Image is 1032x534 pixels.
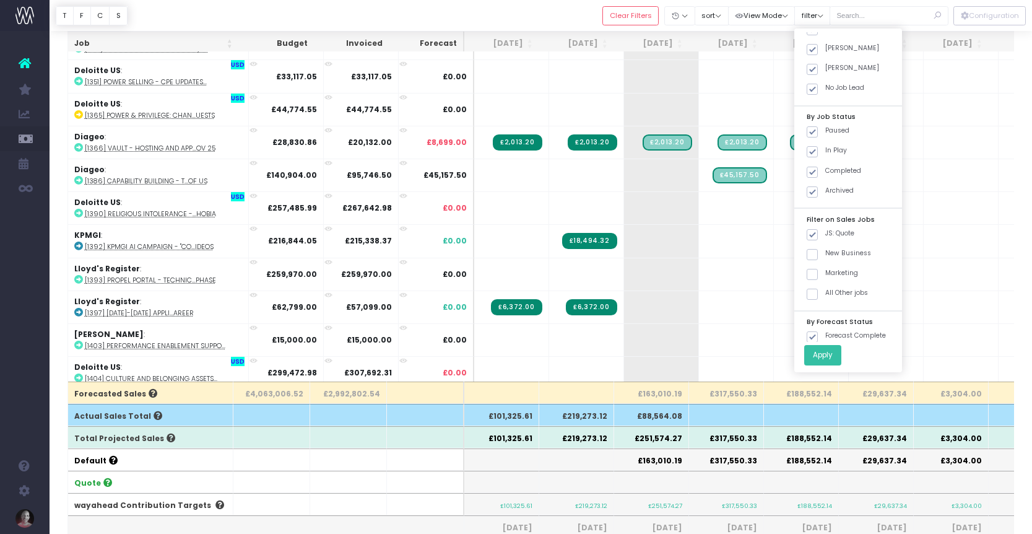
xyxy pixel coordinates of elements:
[74,131,105,142] strong: Diageo
[764,382,839,404] th: £188,552.14
[90,6,110,25] button: C
[85,276,216,285] abbr: [1393] Propel Portal - Technical Codes Design & Build Phase
[464,426,539,449] th: £101,325.61
[728,6,796,25] button: View Mode
[545,522,607,533] span: [DATE]
[74,164,105,175] strong: Diageo
[74,263,140,274] strong: Lloyd's Register
[602,6,659,25] button: Clear Filters
[464,404,539,426] th: £101,325.61
[794,315,902,329] div: By Forecast Status
[85,209,216,219] abbr: [1390] Religious Intolerance - Antisemitism + Islamophobia
[68,356,249,389] td: :
[231,94,245,103] span: USD
[74,197,121,208] strong: Deloitte US
[345,235,392,246] strong: £215,338.37
[807,63,879,73] label: [PERSON_NAME]
[770,522,832,533] span: [DATE]
[68,258,249,291] td: :
[266,170,317,180] strong: £140,904.00
[68,126,249,159] td: :
[953,6,1026,25] button: Configuration
[689,32,764,56] th: Oct 25: activate to sort column ascending
[272,137,317,147] strong: £28,830.86
[718,134,766,151] span: Streamtime Draft Invoice: [1366] Vault - Hosting and Application Support - Year 4, Nov 24-Nov 25
[839,382,914,404] th: £29,637.34
[74,329,144,339] strong: [PERSON_NAME]
[807,166,861,176] label: Completed
[85,242,214,252] abbr: [1392] KPMGI AI Campaign -
[764,426,839,449] th: £188,552.14
[85,144,215,153] abbr: [1366] Vault - Hosting and Application Support - Year 4, Nov 24-Nov 25
[443,269,467,280] span: £0.00
[342,203,392,213] strong: £267,642.98
[689,426,764,449] th: £317,550.33
[74,388,157,400] span: Forecasted Sales
[914,449,989,471] th: £3,304.00
[443,335,467,346] span: £0.00
[566,299,617,315] span: Streamtime Invoice: 2245 – [1397] Mar 2025-Aug 2025 Application Support - Propel My Career
[74,98,121,109] strong: Deloitte US
[74,230,101,240] strong: KPMGI
[443,203,467,214] span: £0.00
[797,500,832,510] small: £188,552.14
[807,248,871,258] label: New Business
[267,203,317,213] strong: £257,485.99
[389,32,464,56] th: Forecast
[56,6,74,25] button: T
[239,32,314,56] th: Budget
[790,134,841,151] span: Streamtime Draft Invoice: [1366] Vault - Hosting and Application Support - Year 4, Nov 24-Nov 25
[85,111,215,120] abbr: [1365] Power & Privilege: change requests
[614,32,689,56] th: Sep 25: activate to sort column ascending
[351,71,392,82] strong: £33,117.05
[794,6,830,25] button: filter
[271,104,317,115] strong: £44,774.55
[689,449,764,471] th: £317,550.33
[109,6,128,25] button: S
[807,126,849,136] label: Paused
[839,449,914,471] th: £29,637.34
[464,32,539,56] th: Jul 25: activate to sort column ascending
[85,177,207,186] abbr: [1386] Capability building - the measure of us
[807,43,879,53] label: [PERSON_NAME]
[68,93,249,126] td: :
[539,32,614,56] th: Aug 25: activate to sort column ascending
[539,426,614,449] th: £219,273.12
[807,186,854,196] label: Archived
[491,299,542,315] span: Streamtime Invoice: 2235 – [1397] Mar 2025-Aug 2025 Application Support - Propel My Career
[804,345,841,365] button: Apply
[73,6,91,25] button: F
[794,213,902,227] div: Filter on Sales Jobs
[568,134,617,151] span: Streamtime Invoice: 2254 – [1366] Vault - Hosting and Application Support - Year 4, Nov 24-Nov 25
[443,367,467,379] span: £0.00
[830,6,948,25] input: Search...
[914,426,989,449] th: £3,304.00
[68,291,249,323] td: :
[500,500,532,510] small: £101,325.61
[920,522,982,533] span: [DATE]
[807,83,864,93] label: No Job Lead
[68,191,249,224] td: :
[346,302,392,312] strong: £57,099.00
[845,522,907,533] span: [DATE]
[85,309,194,318] abbr: [1397] Mar 2025-Aug 2025 Application Support - Propel My Career
[443,235,467,247] span: £0.00
[914,32,989,56] th: Jan 26: activate to sort column ascending
[874,500,907,510] small: £29,637.34
[575,500,607,510] small: £219,273.12
[807,331,886,341] label: Forecast Complete
[68,32,239,56] th: Job: activate to sort column ascending
[231,60,245,69] span: USD
[310,382,387,404] th: £2,992,802.54
[85,77,207,87] abbr: [1351] Power Selling - CPE Updates
[231,192,245,201] span: USD
[85,341,225,351] abbr: [1403] Performance Enablement Support
[347,170,392,180] strong: £95,746.50
[764,32,839,56] th: Nov 25: activate to sort column ascending
[620,522,682,533] span: [DATE]
[493,134,542,151] span: Streamtime Invoice: 2239 – [1366] Vault - Hosting and Application Support - Year 4, Nov 24-Nov 25
[68,449,233,471] th: Default
[643,134,692,151] span: Streamtime Draft Invoice: 2260 – [1366] Vault - Hosting and Application Support - Year 4, Nov 24-...
[314,32,389,56] th: Invoiced
[68,404,233,426] th: Actual Sales Total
